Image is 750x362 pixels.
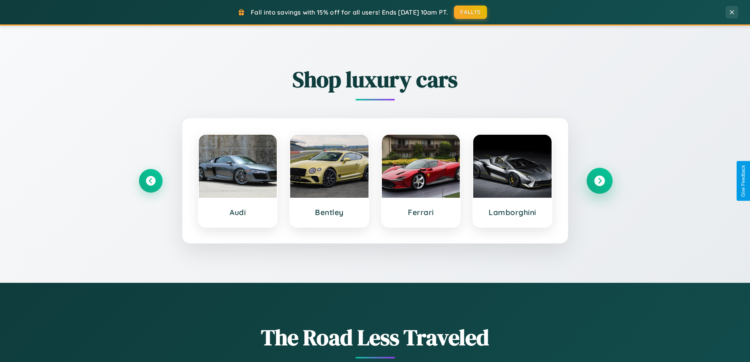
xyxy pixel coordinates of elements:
[741,165,746,197] div: Give Feedback
[298,208,361,217] h3: Bentley
[139,322,611,353] h1: The Road Less Traveled
[481,208,544,217] h3: Lamborghini
[454,6,487,19] button: FALL15
[207,208,269,217] h3: Audi
[139,64,611,95] h2: Shop luxury cars
[251,8,448,16] span: Fall into savings with 15% off for all users! Ends [DATE] 10am PT.
[390,208,452,217] h3: Ferrari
